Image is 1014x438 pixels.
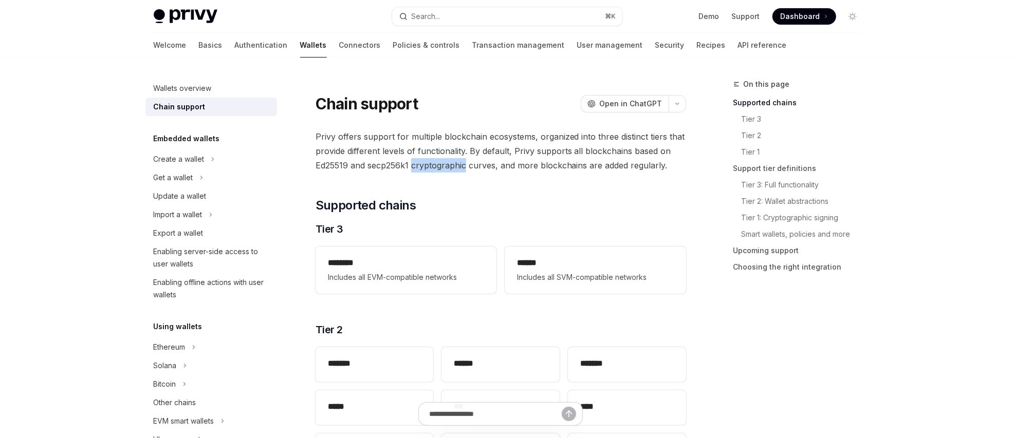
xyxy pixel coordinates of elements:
a: Welcome [154,33,187,58]
span: Tier 3 [316,222,343,236]
div: Search... [412,10,440,23]
span: ⌘ K [605,12,616,21]
div: Solana [154,359,177,372]
a: Tier 1: Cryptographic signing [733,210,869,226]
a: Supported chains [733,94,869,111]
div: Enabling server-side access to user wallets [154,245,271,270]
a: Update a wallet [145,187,277,205]
div: Get a wallet [154,172,193,184]
img: light logo [154,9,217,24]
div: Wallets overview [154,82,212,94]
button: Get a wallet [145,168,277,187]
a: Chain support [145,98,277,116]
h5: Using wallets [154,320,202,333]
a: **** *Includes all SVM-compatible networks [505,246,686,294]
div: Ethereum [154,341,186,353]
button: Bitcoin [145,375,277,393]
input: Ask a question... [429,403,562,425]
div: EVM smart wallets [154,415,214,427]
button: Solana [145,356,277,375]
a: Enabling server-side access to user wallets [145,242,277,273]
button: Create a wallet [145,150,277,168]
a: Demo [699,11,720,22]
span: Includes all EVM-compatible networks [328,271,484,283]
a: Tier 2 [733,127,869,144]
a: Recipes [697,33,726,58]
span: Supported chains [316,197,416,214]
a: Choosing the right integration [733,259,869,275]
a: Tier 3: Full functionality [733,177,869,193]
a: Policies & controls [393,33,460,58]
div: Export a wallet [154,227,204,239]
a: Enabling offline actions with user wallets [145,273,277,304]
button: Send message [562,407,576,421]
a: Support [732,11,760,22]
div: Import a wallet [154,208,202,221]
a: Upcoming support [733,242,869,259]
span: Open in ChatGPT [600,99,662,109]
button: Ethereum [145,338,277,356]
div: Bitcoin [154,378,176,390]
h1: Chain support [316,94,418,113]
a: Authentication [235,33,288,58]
a: Basics [199,33,223,58]
a: Smart wallets, policies and more [733,226,869,242]
div: Chain support [154,101,206,113]
span: On this page [744,78,790,90]
button: Toggle dark mode [844,8,861,25]
span: Privy offers support for multiple blockchain ecosystems, organized into three distinct tiers that... [316,129,686,173]
a: API reference [738,33,787,58]
div: Create a wallet [154,153,205,165]
a: Connectors [339,33,381,58]
a: User management [577,33,643,58]
a: Security [655,33,685,58]
div: Update a wallet [154,190,207,202]
span: Tier 2 [316,322,343,337]
a: **** ***Includes all EVM-compatible networks [316,246,496,294]
a: Other chains [145,393,277,412]
div: Other chains [154,396,196,409]
button: Open in ChatGPT [581,95,669,112]
h5: Embedded wallets [154,132,220,145]
button: Search...⌘K [392,7,622,26]
a: Tier 3 [733,111,869,127]
span: Dashboard [781,11,820,22]
a: Dashboard [772,8,836,25]
a: Tier 2: Wallet abstractions [733,193,869,210]
button: EVM smart wallets [145,412,277,430]
a: Wallets overview [145,79,277,98]
a: Tier 1 [733,144,869,160]
a: Support tier definitions [733,160,869,177]
a: Export a wallet [145,224,277,242]
button: Import a wallet [145,205,277,224]
a: Wallets [300,33,327,58]
a: Transaction management [472,33,565,58]
span: Includes all SVM-compatible networks [517,271,673,283]
div: Enabling offline actions with user wallets [154,276,271,301]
